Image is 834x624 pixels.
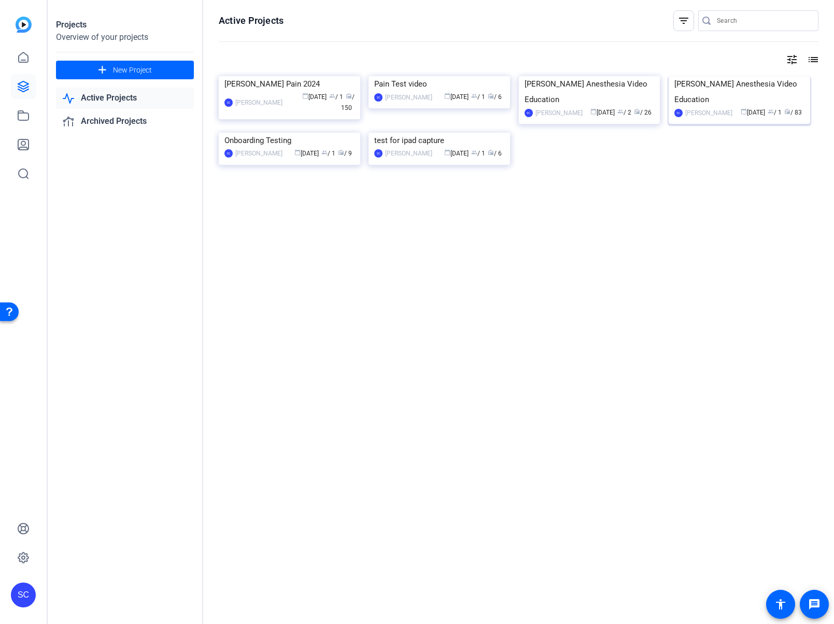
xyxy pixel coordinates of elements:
[525,109,533,117] div: SC
[338,150,352,157] span: / 9
[294,149,301,155] span: calendar_today
[535,108,583,118] div: [PERSON_NAME]
[219,15,284,27] h1: Active Projects
[11,583,36,607] div: SC
[385,92,432,103] div: [PERSON_NAME]
[338,149,344,155] span: radio
[302,93,308,99] span: calendar_today
[488,93,494,99] span: radio
[471,93,485,101] span: / 1
[235,148,282,159] div: [PERSON_NAME]
[768,109,782,116] span: / 1
[444,149,450,155] span: calendar_today
[488,149,494,155] span: radio
[444,150,469,157] span: [DATE]
[235,97,282,108] div: [PERSON_NAME]
[444,93,469,101] span: [DATE]
[471,93,477,99] span: group
[224,133,355,148] div: Onboarding Testing
[224,149,233,158] div: SC
[294,150,319,157] span: [DATE]
[471,149,477,155] span: group
[488,150,502,157] span: / 6
[56,31,194,44] div: Overview of your projects
[741,108,747,115] span: calendar_today
[113,65,152,76] span: New Project
[346,93,352,99] span: radio
[224,98,233,107] div: SC
[806,53,818,66] mat-icon: list
[717,15,810,27] input: Search
[784,108,790,115] span: radio
[784,109,802,116] span: / 83
[590,108,597,115] span: calendar_today
[525,76,655,107] div: [PERSON_NAME] Anesthesia Video Education
[768,108,774,115] span: group
[741,109,765,116] span: [DATE]
[685,108,732,118] div: [PERSON_NAME]
[56,61,194,79] button: New Project
[786,53,798,66] mat-icon: tune
[677,15,690,27] mat-icon: filter_list
[444,93,450,99] span: calendar_today
[374,93,383,102] div: SC
[374,149,383,158] div: SC
[471,150,485,157] span: / 1
[56,19,194,31] div: Projects
[634,109,652,116] span: / 26
[774,598,787,611] mat-icon: accessibility
[590,109,615,116] span: [DATE]
[321,149,328,155] span: group
[56,111,194,132] a: Archived Projects
[674,76,804,107] div: [PERSON_NAME] Anesthesia Video Education
[617,109,631,116] span: / 2
[16,17,32,33] img: blue-gradient.svg
[341,93,355,111] span: / 150
[329,93,335,99] span: group
[617,108,624,115] span: group
[488,93,502,101] span: / 6
[56,88,194,109] a: Active Projects
[385,148,432,159] div: [PERSON_NAME]
[321,150,335,157] span: / 1
[224,76,355,92] div: [PERSON_NAME] Pain 2024
[374,76,504,92] div: Pain Test video
[808,598,821,611] mat-icon: message
[329,93,343,101] span: / 1
[674,109,683,117] div: SC
[96,64,109,77] mat-icon: add
[302,93,327,101] span: [DATE]
[634,108,640,115] span: radio
[374,133,504,148] div: test for ipad capture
